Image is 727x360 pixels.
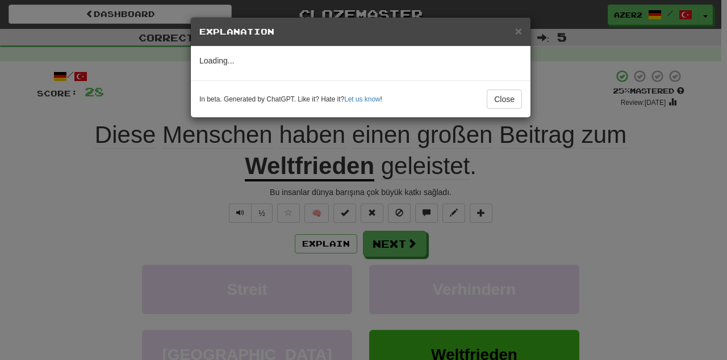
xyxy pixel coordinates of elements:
[199,95,382,104] small: In beta. Generated by ChatGPT. Like it? Hate it? !
[199,26,522,37] h5: Explanation
[515,25,522,37] button: Close
[199,55,522,66] p: Loading...
[487,90,522,109] button: Close
[515,24,522,37] span: ×
[344,95,380,103] a: Let us know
